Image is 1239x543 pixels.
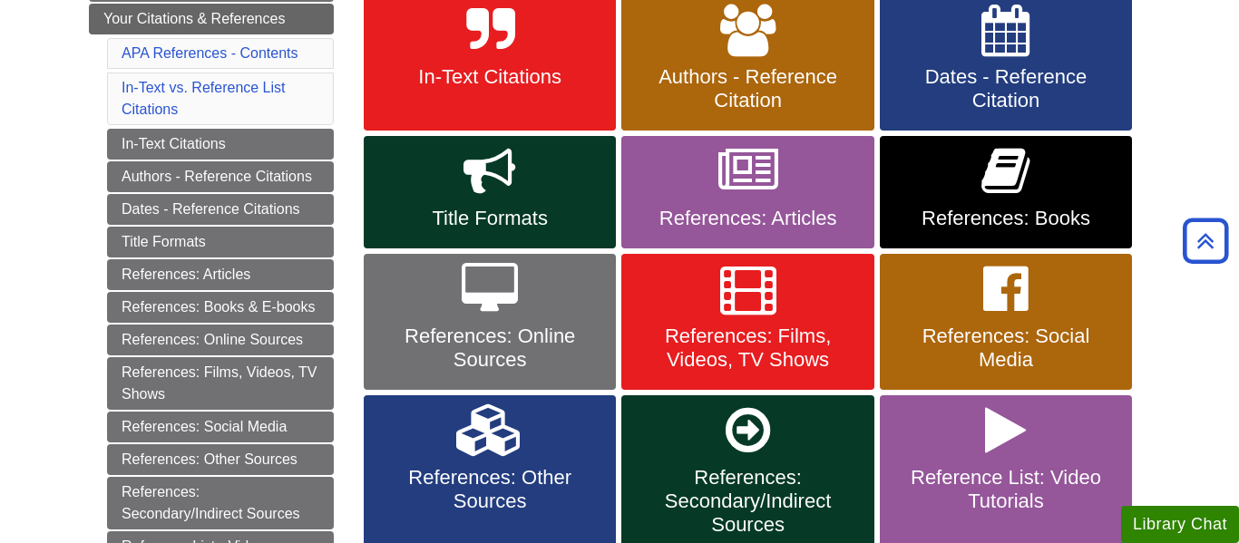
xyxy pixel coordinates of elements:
[107,259,334,290] a: References: Articles
[107,412,334,442] a: References: Social Media
[893,325,1118,372] span: References: Social Media
[107,129,334,160] a: In-Text Citations
[377,466,602,513] span: References: Other Sources
[107,161,334,192] a: Authors - Reference Citations
[377,65,602,89] span: In-Text Citations
[107,325,334,355] a: References: Online Sources
[89,4,334,34] a: Your Citations & References
[377,207,602,230] span: Title Formats
[377,325,602,372] span: References: Online Sources
[893,207,1118,230] span: References: Books
[107,227,334,257] a: Title Formats
[880,254,1132,390] a: References: Social Media
[122,45,298,61] a: APA References - Contents
[893,466,1118,513] span: Reference List: Video Tutorials
[635,207,860,230] span: References: Articles
[1121,506,1239,543] button: Library Chat
[1176,228,1234,253] a: Back to Top
[107,194,334,225] a: Dates - Reference Citations
[635,325,860,372] span: References: Films, Videos, TV Shows
[107,477,334,529] a: References: Secondary/Indirect Sources
[621,254,873,390] a: References: Films, Videos, TV Shows
[122,80,286,117] a: In-Text vs. Reference List Citations
[621,136,873,248] a: References: Articles
[107,444,334,475] a: References: Other Sources
[103,11,285,26] span: Your Citations & References
[880,136,1132,248] a: References: Books
[107,292,334,323] a: References: Books & E-books
[893,65,1118,112] span: Dates - Reference Citation
[364,136,616,248] a: Title Formats
[364,254,616,390] a: References: Online Sources
[107,357,334,410] a: References: Films, Videos, TV Shows
[635,65,860,112] span: Authors - Reference Citation
[635,466,860,537] span: References: Secondary/Indirect Sources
